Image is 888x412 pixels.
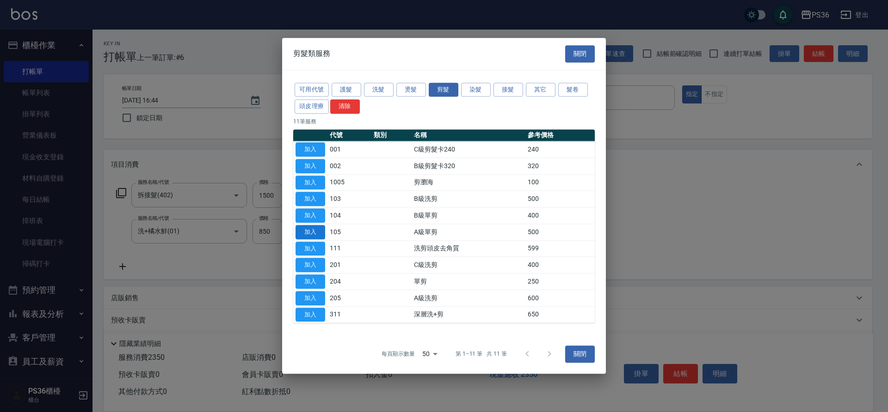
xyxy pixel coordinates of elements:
[412,191,525,207] td: B級洗剪
[296,308,325,322] button: 加入
[330,100,360,114] button: 清除
[296,208,325,223] button: 加入
[296,291,325,305] button: 加入
[327,207,371,224] td: 104
[412,141,525,158] td: C級剪髮卡240
[525,158,595,175] td: 320
[412,306,525,323] td: 深層洗+剪
[327,158,371,175] td: 002
[412,174,525,191] td: 剪瀏海
[412,129,525,141] th: 名稱
[525,273,595,290] td: 250
[525,174,595,191] td: 100
[296,142,325,157] button: 加入
[526,83,555,97] button: 其它
[525,141,595,158] td: 240
[525,224,595,241] td: 500
[327,129,371,141] th: 代號
[419,342,441,367] div: 50
[382,350,415,358] p: 每頁顯示數量
[461,83,491,97] button: 染髮
[296,258,325,273] button: 加入
[371,129,412,141] th: 類別
[525,240,595,257] td: 599
[396,83,426,97] button: 燙髮
[327,174,371,191] td: 1005
[493,83,523,97] button: 接髮
[525,129,595,141] th: 參考價格
[525,191,595,207] td: 500
[332,83,361,97] button: 護髮
[558,83,588,97] button: 髮卷
[327,224,371,241] td: 105
[296,192,325,206] button: 加入
[456,350,507,358] p: 第 1–11 筆 共 11 筆
[525,257,595,273] td: 400
[525,207,595,224] td: 400
[412,240,525,257] td: 洗剪頭皮去角質
[525,306,595,323] td: 650
[327,141,371,158] td: 001
[296,225,325,239] button: 加入
[327,290,371,307] td: 205
[327,306,371,323] td: 311
[327,257,371,273] td: 201
[412,273,525,290] td: 單剪
[296,274,325,289] button: 加入
[293,117,595,126] p: 11 筆服務
[412,207,525,224] td: B級單剪
[327,191,371,207] td: 103
[565,45,595,62] button: 關閉
[364,83,394,97] button: 洗髮
[429,83,458,97] button: 剪髮
[565,345,595,363] button: 關閉
[412,257,525,273] td: C級洗剪
[412,158,525,175] td: B級剪髮卡320
[412,290,525,307] td: A級洗剪
[293,49,330,59] span: 剪髮類服務
[296,242,325,256] button: 加入
[296,159,325,173] button: 加入
[412,224,525,241] td: A級單剪
[295,100,329,114] button: 頭皮理療
[327,240,371,257] td: 111
[295,83,329,97] button: 可用代號
[296,176,325,190] button: 加入
[327,273,371,290] td: 204
[525,290,595,307] td: 600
